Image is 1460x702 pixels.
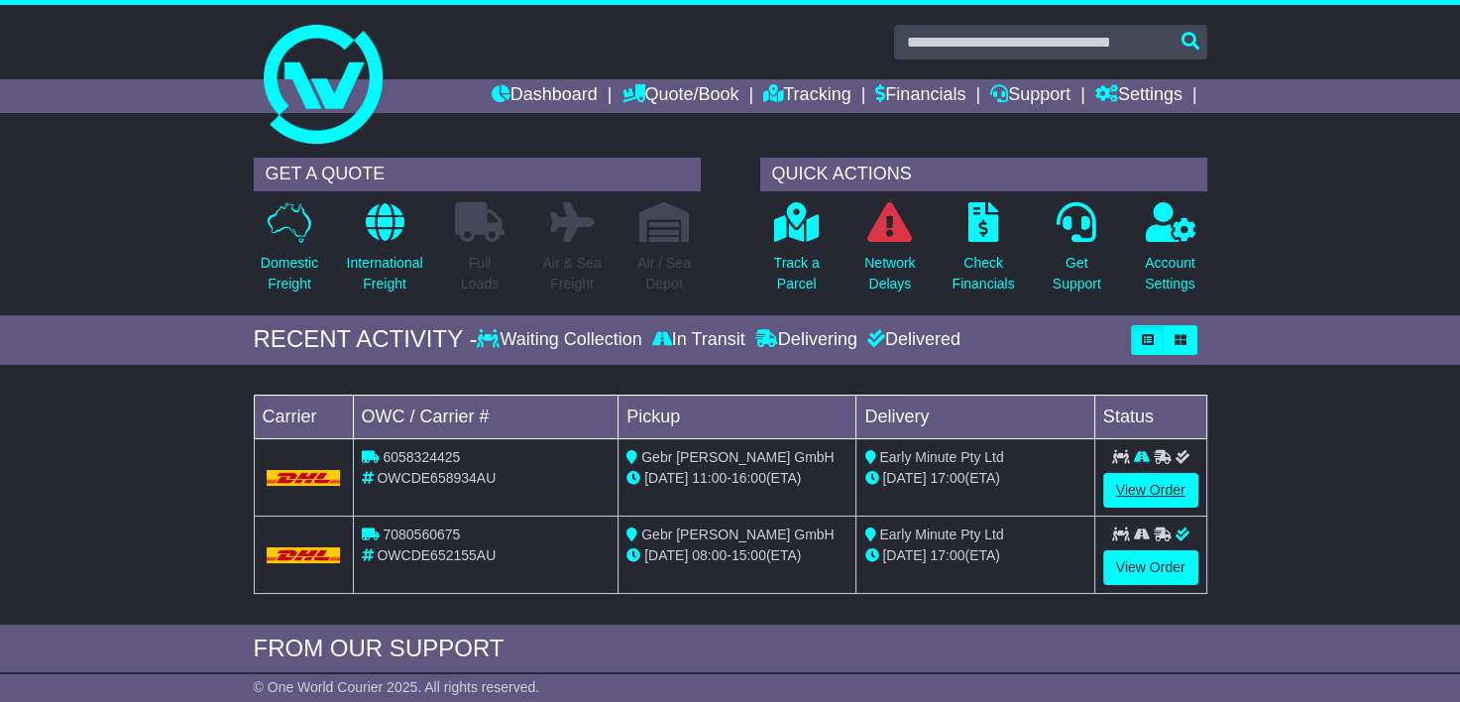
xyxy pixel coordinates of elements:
[862,329,960,351] div: Delivered
[1053,253,1101,294] p: Get Support
[261,253,318,294] p: Domestic Freight
[952,253,1014,294] p: Check Financials
[345,201,423,305] a: InternationalFreight
[879,526,1003,542] span: Early Minute Pty Ltd
[254,635,1207,663] div: FROM OUR SUPPORT
[875,79,965,113] a: Financials
[864,468,1085,489] div: (ETA)
[621,79,738,113] a: Quote/Book
[377,547,496,563] span: OWCDE652155AU
[856,395,1094,438] td: Delivery
[930,470,964,486] span: 17:00
[863,201,916,305] a: NetworkDelays
[1095,79,1182,113] a: Settings
[267,547,341,563] img: DHL.png
[254,158,701,191] div: GET A QUOTE
[930,547,964,563] span: 17:00
[760,158,1207,191] div: QUICK ACTIONS
[750,329,862,351] div: Delivering
[644,547,688,563] span: [DATE]
[644,470,688,486] span: [DATE]
[647,329,750,351] div: In Transit
[254,325,478,354] div: RECENT ACTIVITY -
[641,449,835,465] span: Gebr [PERSON_NAME] GmbH
[254,679,540,695] span: © One World Courier 2025. All rights reserved.
[477,329,646,351] div: Waiting Collection
[492,79,598,113] a: Dashboard
[879,449,1003,465] span: Early Minute Pty Ltd
[377,470,496,486] span: OWCDE658934AU
[882,470,926,486] span: [DATE]
[637,253,691,294] p: Air / Sea Depot
[626,545,847,566] div: - (ETA)
[692,547,727,563] span: 08:00
[1144,201,1196,305] a: AccountSettings
[864,545,1085,566] div: (ETA)
[763,79,850,113] a: Tracking
[692,470,727,486] span: 11:00
[626,468,847,489] div: - (ETA)
[990,79,1070,113] a: Support
[641,526,835,542] span: Gebr [PERSON_NAME] GmbH
[618,395,856,438] td: Pickup
[254,395,353,438] td: Carrier
[731,470,766,486] span: 16:00
[267,470,341,486] img: DHL.png
[773,201,821,305] a: Track aParcel
[542,253,601,294] p: Air & Sea Freight
[455,253,505,294] p: Full Loads
[1094,395,1206,438] td: Status
[882,547,926,563] span: [DATE]
[346,253,422,294] p: International Freight
[731,547,766,563] span: 15:00
[1103,473,1198,508] a: View Order
[1145,253,1195,294] p: Account Settings
[864,253,915,294] p: Network Delays
[1052,201,1102,305] a: GetSupport
[260,201,319,305] a: DomesticFreight
[774,253,820,294] p: Track a Parcel
[951,201,1015,305] a: CheckFinancials
[353,395,618,438] td: OWC / Carrier #
[383,526,460,542] span: 7080560675
[383,449,460,465] span: 6058324425
[1103,550,1198,585] a: View Order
